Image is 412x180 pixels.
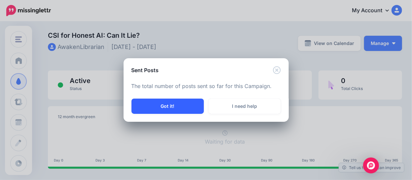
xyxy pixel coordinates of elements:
p: The total number of posts sent so far for this Campaign. [131,82,281,91]
h5: Sent Posts [131,66,159,74]
button: Close [273,66,281,74]
div: Open Intercom Messenger [363,157,379,173]
a: I need help [208,99,281,114]
button: Got it! [131,99,204,114]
